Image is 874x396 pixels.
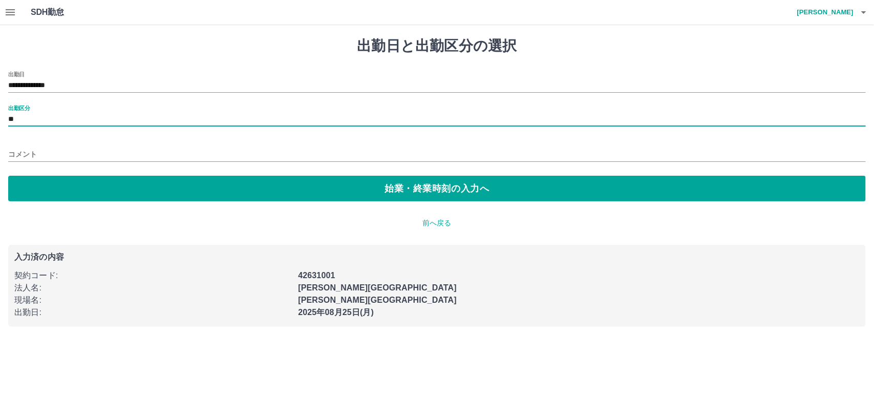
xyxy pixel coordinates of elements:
p: 契約コード : [14,269,292,282]
b: [PERSON_NAME][GEOGRAPHIC_DATA] [298,296,457,304]
p: 入力済の内容 [14,253,860,261]
button: 始業・終業時刻の入力へ [8,176,866,201]
p: 前へ戻る [8,218,866,228]
label: 出勤日 [8,70,25,78]
h1: 出勤日と出勤区分の選択 [8,37,866,55]
p: 法人名 : [14,282,292,294]
p: 出勤日 : [14,306,292,319]
b: 42631001 [298,271,335,280]
b: [PERSON_NAME][GEOGRAPHIC_DATA] [298,283,457,292]
b: 2025年08月25日(月) [298,308,374,317]
label: 出勤区分 [8,104,30,112]
p: 現場名 : [14,294,292,306]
